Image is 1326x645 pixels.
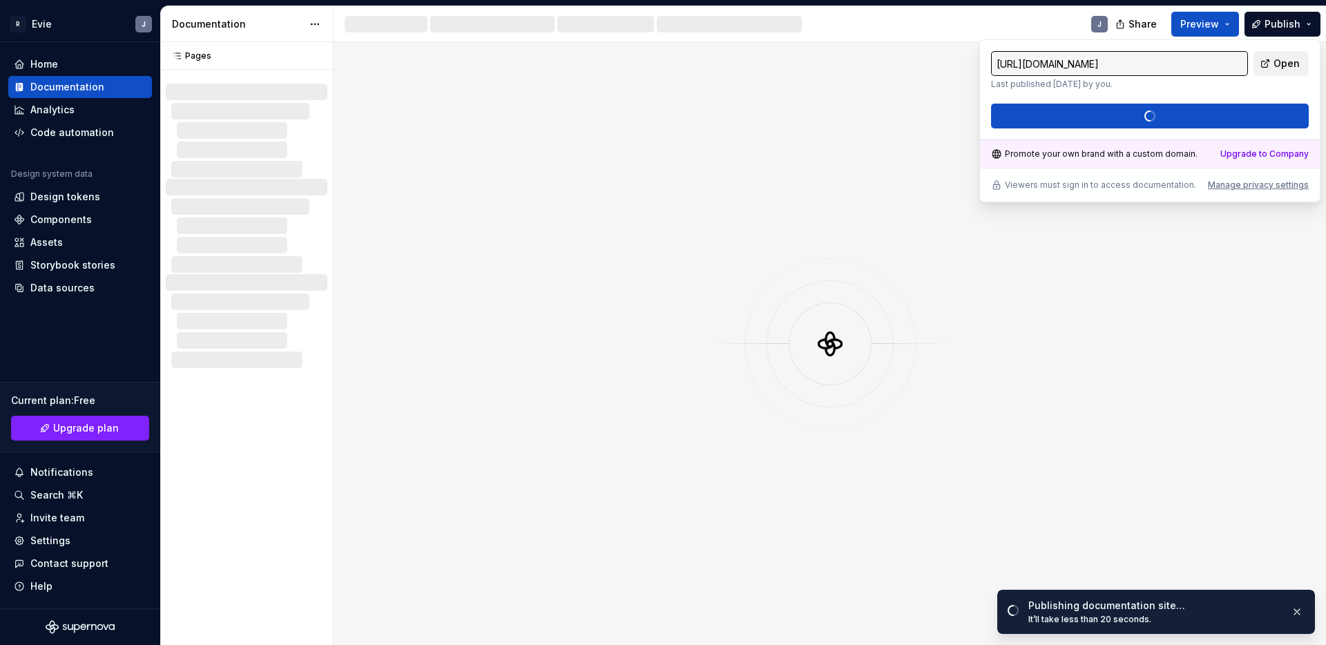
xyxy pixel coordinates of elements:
[30,557,108,570] div: Contact support
[30,213,92,227] div: Components
[30,57,58,71] div: Home
[30,80,104,94] div: Documentation
[8,552,152,575] button: Contact support
[30,103,75,117] div: Analytics
[1005,180,1196,191] p: Viewers must sign in to access documentation.
[166,50,211,61] div: Pages
[8,575,152,597] button: Help
[8,76,152,98] a: Documentation
[8,209,152,231] a: Components
[3,9,157,39] button: REvieJ
[991,148,1198,160] div: Promote your own brand with a custom domain.
[30,235,63,249] div: Assets
[30,488,83,502] div: Search ⌘K
[30,534,70,548] div: Settings
[1253,51,1309,76] a: Open
[8,484,152,506] button: Search ⌘K
[142,19,146,30] div: J
[1245,12,1320,37] button: Publish
[30,190,100,204] div: Design tokens
[8,277,152,299] a: Data sources
[8,122,152,144] a: Code automation
[11,169,93,180] div: Design system data
[1220,148,1309,160] a: Upgrade to Company
[1028,599,1280,613] div: Publishing documentation site…
[8,231,152,253] a: Assets
[32,17,52,31] div: Evie
[30,126,114,139] div: Code automation
[46,620,115,634] svg: Supernova Logo
[30,281,95,295] div: Data sources
[1274,57,1300,70] span: Open
[30,579,52,593] div: Help
[8,530,152,552] a: Settings
[10,16,26,32] div: R
[30,258,115,272] div: Storybook stories
[1108,12,1166,37] button: Share
[53,421,119,435] span: Upgrade plan
[8,99,152,121] a: Analytics
[1180,17,1219,31] span: Preview
[8,186,152,208] a: Design tokens
[1097,19,1102,30] div: J
[1208,180,1309,191] button: Manage privacy settings
[1265,17,1300,31] span: Publish
[30,465,93,479] div: Notifications
[1128,17,1157,31] span: Share
[991,79,1248,90] p: Last published [DATE] by you.
[8,53,152,75] a: Home
[11,416,149,441] a: Upgrade plan
[30,511,84,525] div: Invite team
[8,254,152,276] a: Storybook stories
[11,394,149,407] div: Current plan : Free
[8,461,152,483] button: Notifications
[1028,614,1280,625] div: It’ll take less than 20 seconds.
[172,17,302,31] div: Documentation
[1171,12,1239,37] button: Preview
[8,507,152,529] a: Invite team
